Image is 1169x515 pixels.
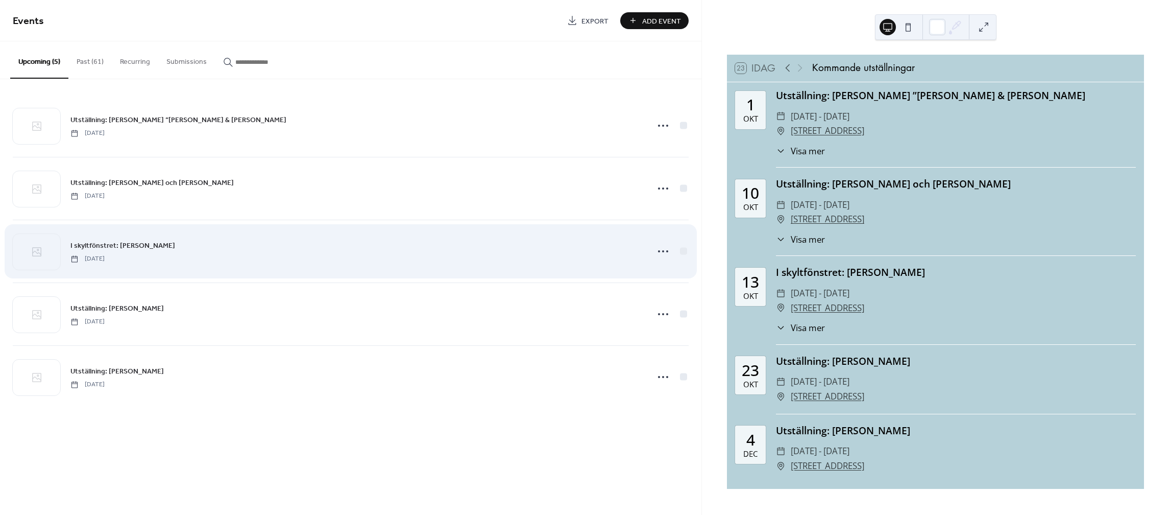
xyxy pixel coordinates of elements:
[776,145,786,157] div: ​
[112,41,158,78] button: Recurring
[791,301,864,316] a: [STREET_ADDRESS]
[791,198,849,213] span: [DATE] - [DATE]
[743,381,758,388] div: okt
[743,450,758,458] div: dec
[10,41,68,79] button: Upcoming (5)
[791,212,864,227] a: [STREET_ADDRESS]
[776,321,825,334] button: ​Visa mer
[70,115,286,126] span: Utställning: [PERSON_NAME] ”[PERSON_NAME] & [PERSON_NAME]
[776,301,786,316] div: ​
[70,129,105,138] span: [DATE]
[776,459,786,474] div: ​
[642,16,681,27] span: Add Event
[776,198,786,213] div: ​
[776,145,825,157] button: ​Visa mer
[776,286,786,301] div: ​
[70,241,175,251] span: I skyltfönstret: [PERSON_NAME]
[742,274,759,290] div: 13
[70,302,164,314] a: Utställning: [PERSON_NAME]
[743,203,758,211] div: okt
[70,254,105,264] span: [DATE]
[776,389,786,404] div: ​
[791,321,825,334] span: Visa mer
[70,366,164,377] span: Utställning: [PERSON_NAME]
[776,124,786,138] div: ​
[70,114,286,126] a: Utställning: [PERSON_NAME] ”[PERSON_NAME] & [PERSON_NAME]
[791,145,825,157] span: Visa mer
[791,233,825,246] span: Visa mer
[13,11,44,31] span: Events
[791,444,849,459] span: [DATE] - [DATE]
[776,212,786,227] div: ​
[581,16,608,27] span: Export
[776,233,825,246] button: ​Visa mer
[776,374,786,389] div: ​
[70,303,164,314] span: Utställning: [PERSON_NAME]
[812,61,915,76] div: Kommande utställningar
[791,286,849,301] span: [DATE] - [DATE]
[791,124,864,138] a: [STREET_ADDRESS]
[746,432,755,448] div: 4
[791,459,864,474] a: [STREET_ADDRESS]
[776,88,1136,103] div: Utställning: [PERSON_NAME] ”[PERSON_NAME] & [PERSON_NAME]
[70,177,234,189] a: Utställning: [PERSON_NAME] och [PERSON_NAME]
[776,444,786,459] div: ​
[70,380,105,389] span: [DATE]
[776,177,1136,192] div: Utställning: [PERSON_NAME] och [PERSON_NAME]
[70,240,175,251] a: I skyltfönstret: [PERSON_NAME]
[743,115,758,123] div: okt
[791,389,864,404] a: [STREET_ADDRESS]
[70,178,234,189] span: Utställning: [PERSON_NAME] och [PERSON_NAME]
[68,41,112,78] button: Past (61)
[776,321,786,334] div: ​
[776,354,1136,369] div: Utställning: [PERSON_NAME]
[791,109,849,124] span: [DATE] - [DATE]
[776,424,1136,438] div: Utställning: [PERSON_NAME]
[776,109,786,124] div: ​
[158,41,215,78] button: Submissions
[746,97,755,112] div: 1
[743,292,758,300] div: okt
[776,233,786,246] div: ​
[742,185,759,201] div: 10
[776,265,1136,280] div: I skyltfönstret: [PERSON_NAME]
[70,192,105,201] span: [DATE]
[791,374,849,389] span: [DATE] - [DATE]
[742,363,759,378] div: 23
[559,12,616,29] a: Export
[620,12,689,29] button: Add Event
[70,317,105,326] span: [DATE]
[70,365,164,377] a: Utställning: [PERSON_NAME]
